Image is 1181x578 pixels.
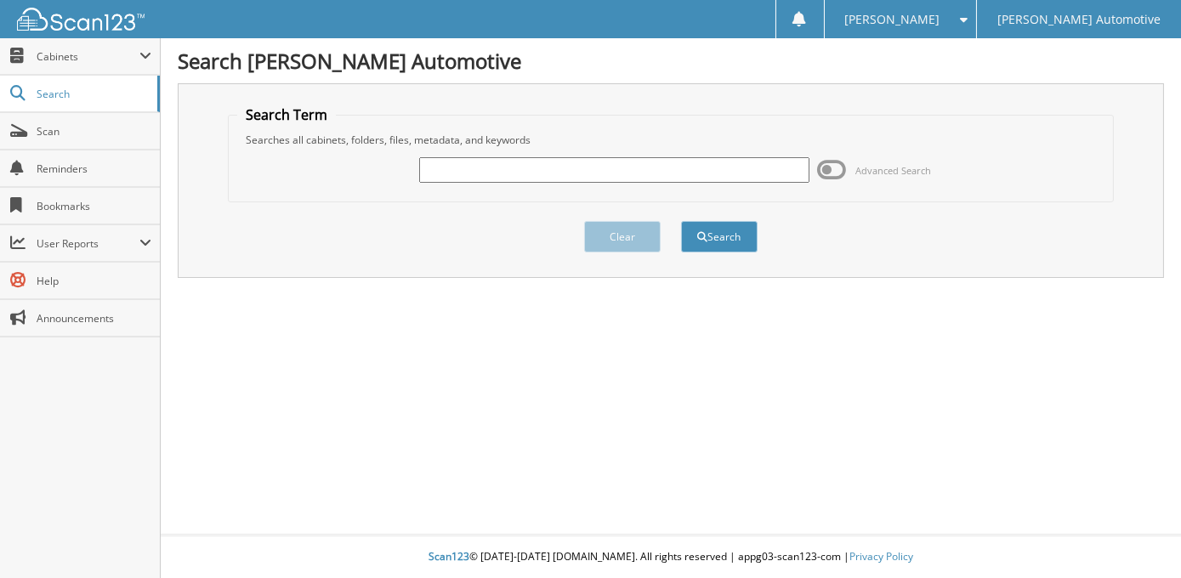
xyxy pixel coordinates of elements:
legend: Search Term [237,105,336,124]
button: Clear [584,221,661,252]
span: Scan123 [429,549,469,564]
span: Advanced Search [856,164,932,177]
img: scan123-logo-white.svg [17,8,145,31]
span: Search [37,87,149,101]
iframe: Chat Widget [1096,496,1181,578]
a: Privacy Policy [849,549,913,564]
div: © [DATE]-[DATE] [DOMAIN_NAME]. All rights reserved | appg03-scan123-com | [161,536,1181,578]
span: Announcements [37,311,151,326]
span: User Reports [37,236,139,251]
button: Search [681,221,758,252]
span: Scan [37,124,151,139]
h1: Search [PERSON_NAME] Automotive [178,47,1164,75]
span: Bookmarks [37,199,151,213]
span: [PERSON_NAME] [844,14,940,25]
span: Help [37,274,151,288]
div: Searches all cabinets, folders, files, metadata, and keywords [237,133,1104,147]
span: [PERSON_NAME] Automotive [997,14,1161,25]
span: Reminders [37,161,151,176]
span: Cabinets [37,49,139,64]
